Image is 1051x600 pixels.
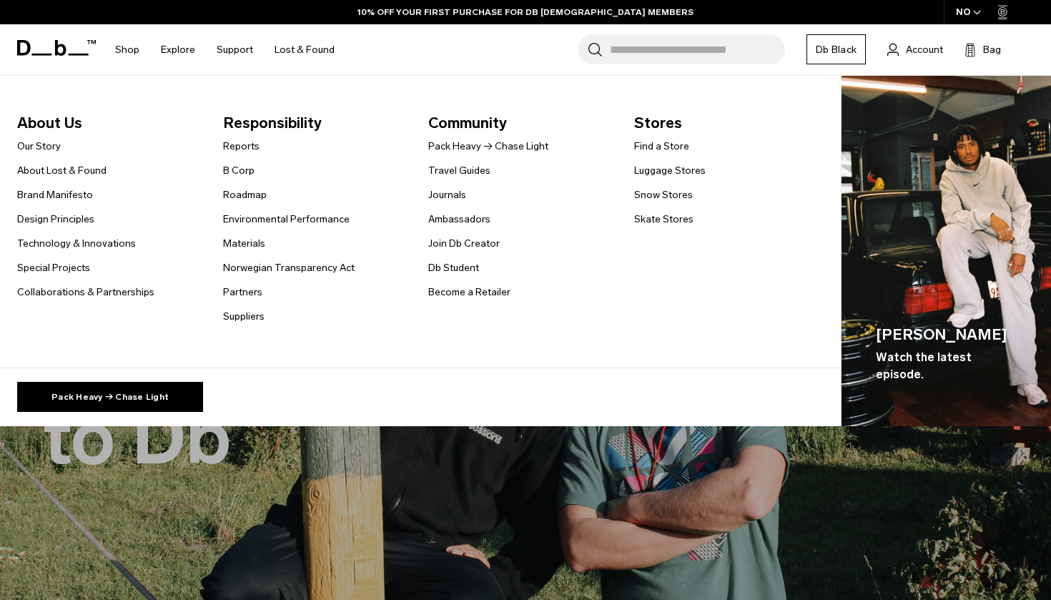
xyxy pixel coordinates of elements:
span: Account [906,42,943,57]
a: Lost & Found [275,24,335,75]
a: Environmental Performance [223,212,350,227]
a: Become a Retailer [428,285,510,300]
a: Materials [223,236,265,251]
span: Watch the latest episode. [876,349,1017,383]
a: B Corp [223,163,255,178]
a: Reports [223,139,260,154]
a: [PERSON_NAME] Watch the latest episode. Db [842,76,1051,427]
span: [PERSON_NAME] [876,323,1017,346]
a: Brand Manifesto [17,187,93,202]
span: Community [428,112,611,134]
a: Pack Heavy → Chase Light [17,382,203,412]
a: Special Projects [17,260,90,275]
a: Pack Heavy → Chase Light [428,139,548,154]
a: Norwegian Transparency Act [223,260,355,275]
span: Bag [983,42,1001,57]
a: Support [217,24,253,75]
a: Collaborations & Partnerships [17,285,154,300]
a: Our Story [17,139,61,154]
span: Responsibility [223,112,406,134]
a: Journals [428,187,466,202]
a: Technology & Innovations [17,236,136,251]
button: Bag [964,41,1001,58]
a: Suppliers [223,309,265,324]
a: Account [887,41,943,58]
a: 10% OFF YOUR FIRST PURCHASE FOR DB [DEMOGRAPHIC_DATA] MEMBERS [357,6,694,19]
span: About Us [17,112,200,134]
img: Db [842,76,1051,427]
a: Design Principles [17,212,94,227]
a: Travel Guides [428,163,490,178]
a: Snow Stores [634,187,693,202]
a: Explore [161,24,195,75]
a: Roadmap [223,187,267,202]
a: Partners [223,285,262,300]
a: Ambassadors [428,212,490,227]
nav: Main Navigation [104,24,345,75]
a: Db Student [428,260,479,275]
a: Luggage Stores [634,163,706,178]
a: Skate Stores [634,212,694,227]
a: Shop [115,24,139,75]
span: Stores [634,112,817,134]
a: Join Db Creator [428,236,500,251]
a: Find a Store [634,139,689,154]
a: About Lost & Found [17,163,107,178]
a: Db Black [806,34,866,64]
